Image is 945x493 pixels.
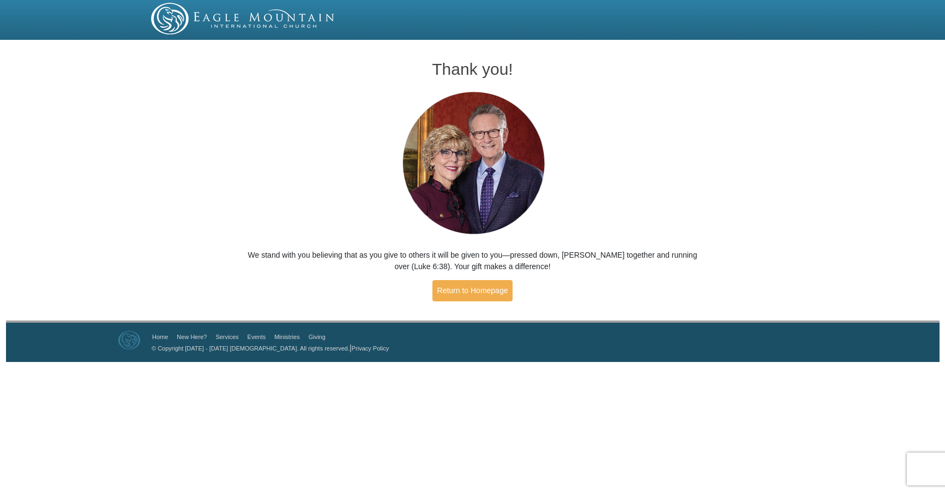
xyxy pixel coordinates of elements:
[248,334,266,340] a: Events
[352,345,389,352] a: Privacy Policy
[215,334,238,340] a: Services
[242,60,703,78] h1: Thank you!
[148,342,389,354] p: |
[151,3,335,34] img: EMIC
[392,88,553,239] img: Pastors George and Terri Pearsons
[152,345,350,352] a: © Copyright [DATE] - [DATE] [DEMOGRAPHIC_DATA]. All rights reserved.
[432,280,513,301] a: Return to Homepage
[242,250,703,272] p: We stand with you believing that as you give to others it will be given to you—pressed down, [PER...
[309,334,326,340] a: Giving
[152,334,168,340] a: Home
[118,331,140,349] img: Eagle Mountain International Church
[177,334,207,340] a: New Here?
[274,334,299,340] a: Ministries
